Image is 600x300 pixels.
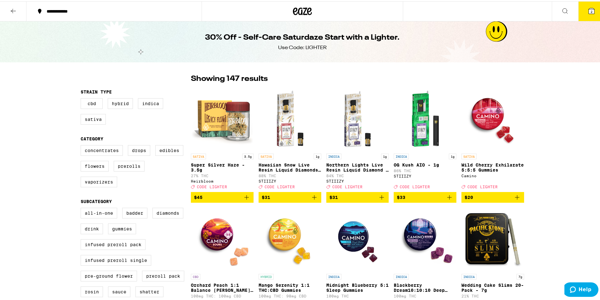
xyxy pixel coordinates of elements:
[326,191,389,201] button: Add to bag
[259,161,321,171] p: Hawaiian Snow Live Resin Liquid Diamonds - 1g
[326,173,389,177] p: 84% THC
[329,194,338,199] span: $31
[461,152,477,158] p: SATIVA
[394,167,456,172] p: 86% THC
[461,293,524,297] p: 21% THC
[332,184,363,188] span: CODE LIGHTER
[381,152,389,158] p: 1g
[517,273,524,278] p: 7g
[81,97,103,108] label: CBD
[81,135,103,140] legend: Category
[259,152,274,158] p: SATIVA
[81,269,137,280] label: Pre-ground Flower
[81,144,123,155] label: Concentrates
[242,152,254,158] p: 3.5g
[394,293,456,297] p: 100mg THC
[394,86,456,191] a: Open page for OG Kush AIO - 1g from STIIIZY
[191,273,200,278] p: CBD
[326,152,341,158] p: INDICA
[191,86,254,191] a: Open page for Super Silver Haze - 3.5g from Heirbloom
[461,86,524,149] img: Camino - Wild Cherry Exhilarate 5:5:5 Gummies
[400,184,430,188] span: CODE LIGHTER
[259,173,321,177] p: 88% THC
[259,86,321,149] img: STIIIZY - Hawaiian Snow Live Resin Liquid Diamonds - 1g
[135,285,163,296] label: Shatter
[394,273,409,278] p: INDICA
[394,173,456,177] div: STIIIZY
[394,281,456,292] p: Blackberry Dream10:10:10 Deep Sleep Gummies
[81,175,117,186] label: Vaporizers
[326,207,389,269] img: Camino - Midnight Blueberry 5:1 Sleep Gummies
[259,281,321,292] p: Mango Serenity 1:1 THC:CBD Gummies
[259,86,321,191] a: Open page for Hawaiian Snow Live Resin Liquid Diamonds - 1g from STIIIZY
[81,160,109,170] label: Flowers
[397,194,405,199] span: $33
[205,31,400,42] h1: 30% Off - Self-Care Saturdaze Start with a Lighter.
[465,194,473,199] span: $20
[155,144,183,155] label: Edibles
[326,161,389,171] p: Northern Lights Live Resin Liquid Diamond - 1g
[461,191,524,201] button: Add to bag
[81,198,112,203] legend: Subcategory
[152,207,183,217] label: Diamonds
[461,173,524,177] div: Camino
[191,293,254,297] p: 100mg THC: 100mg CBD
[394,191,456,201] button: Add to bag
[394,152,409,158] p: INDICA
[142,269,184,280] label: Preroll Pack
[191,161,254,171] p: Super Silver Haze - 3.5g
[81,238,146,249] label: Infused Preroll Pack
[326,293,389,297] p: 100mg THC
[262,194,270,199] span: $31
[394,161,456,166] p: OG Kush AIO - 1g
[108,97,133,108] label: Hybrid
[81,207,117,217] label: All-In-One
[81,285,103,296] label: Rosin
[449,152,456,158] p: 1g
[81,254,151,264] label: Infused Preroll Single
[259,293,321,297] p: 100mg THC: 98mg CBD
[259,191,321,201] button: Add to bag
[265,184,295,188] span: CODE LIGHTER
[461,273,477,278] p: INDICA
[81,113,106,123] label: Sativa
[191,191,254,201] button: Add to bag
[394,207,456,269] img: Camino - Blackberry Dream10:10:10 Deep Sleep Gummies
[314,152,321,158] p: 1g
[191,207,254,269] img: Camino - Orchard Peach 1:1 Balance Sours Gummies
[591,8,592,12] span: 2
[394,86,456,149] img: STIIIZY - OG Kush AIO - 1g
[326,273,341,278] p: INDICA
[191,152,206,158] p: SATIVA
[114,160,145,170] label: Prerolls
[326,281,389,292] p: Midnight Blueberry 5:1 Sleep Gummies
[259,207,321,269] img: Camino - Mango Serenity 1:1 THC:CBD Gummies
[138,97,163,108] label: Indica
[191,281,254,292] p: Orchard Peach 1:1 Balance [PERSON_NAME] Gummies
[259,273,274,278] p: HYBRID
[461,161,524,171] p: Wild Cherry Exhilarate 5:5:5 Gummies
[326,178,389,182] div: STIIIZY
[326,86,389,191] a: Open page for Northern Lights Live Resin Liquid Diamond - 1g from STIIIZY
[461,281,524,292] p: Wedding Cake Slims 20-Pack - 7g
[461,207,524,269] img: Pacific Stone - Wedding Cake Slims 20-Pack - 7g
[191,173,254,177] p: 27% THC
[122,207,147,217] label: Badder
[108,222,136,233] label: Gummies
[191,72,268,83] p: Showing 147 results
[564,281,598,297] iframe: Opens a widget where you can find more information
[461,86,524,191] a: Open page for Wild Cherry Exhilarate 5:5:5 Gummies from Camino
[108,285,130,296] label: Sauce
[194,194,203,199] span: $45
[278,43,327,50] div: Use Code: LIGHTER
[128,144,150,155] label: Drops
[467,184,498,188] span: CODE LIGHTER
[326,86,389,149] img: STIIIZY - Northern Lights Live Resin Liquid Diamond - 1g
[197,184,227,188] span: CODE LIGHTER
[81,222,103,233] label: Drink
[259,178,321,182] div: STIIIZY
[191,178,254,182] div: Heirbloom
[191,86,254,149] img: Heirbloom - Super Silver Haze - 3.5g
[81,88,112,93] legend: Strain Type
